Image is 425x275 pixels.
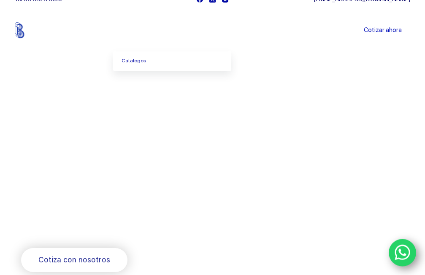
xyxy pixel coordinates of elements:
[113,9,312,51] nav: Menu Principal
[21,133,196,217] span: Somos los doctores de la industria
[389,239,417,267] a: WhatsApp
[21,248,127,272] a: Cotiza con nosotros
[113,51,231,71] a: Catalogos
[21,226,188,237] span: Rodamientos y refacciones industriales
[21,115,129,125] span: Bienvenido a Balerytodo®
[15,22,68,38] img: Balerytodo
[38,254,110,266] span: Cotiza con nosotros
[355,22,410,39] a: Cotizar ahora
